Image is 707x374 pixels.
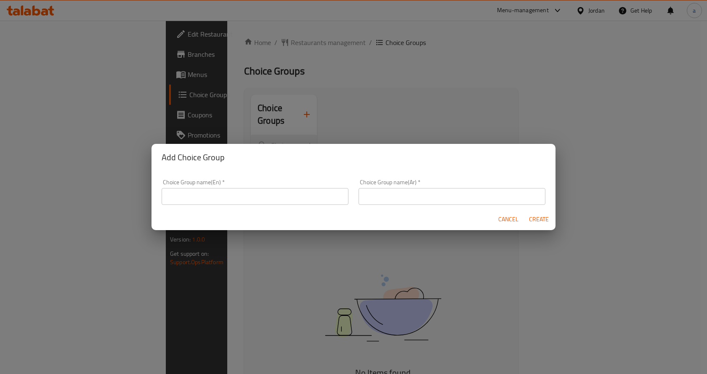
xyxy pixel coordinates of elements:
input: Please enter Choice Group name(en) [162,188,348,205]
input: Please enter Choice Group name(ar) [359,188,545,205]
span: Create [529,214,549,225]
span: Cancel [498,214,518,225]
button: Create [525,212,552,227]
h2: Add Choice Group [162,151,545,164]
button: Cancel [495,212,522,227]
